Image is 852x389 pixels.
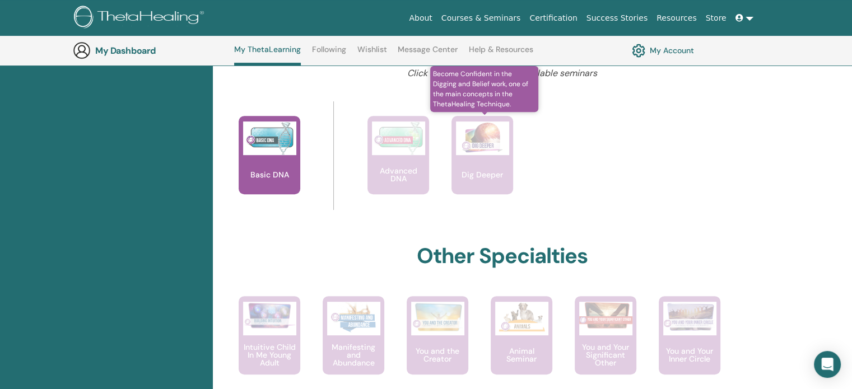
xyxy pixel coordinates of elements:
a: Wishlist [357,45,387,63]
a: Certification [525,8,581,29]
p: Advanced DNA [367,167,429,182]
a: Help & Resources [469,45,533,63]
div: Open Intercom Messenger [814,351,841,378]
img: You and Your Significant Other [579,302,632,329]
a: Resources [652,8,701,29]
p: Animal Seminar [491,347,552,363]
img: Animal Seminar [495,302,548,335]
img: You and Your Inner Circle [663,302,716,332]
img: Manifesting and Abundance [327,302,380,335]
img: Advanced DNA [372,121,425,155]
p: You and the Creator [407,347,468,363]
h2: Other Specialties [417,243,588,269]
a: About [404,8,436,29]
a: Following [312,45,346,63]
a: Courses & Seminars [437,8,525,29]
a: Advanced DNA Advanced DNA [367,116,429,217]
img: generic-user-icon.jpg [73,41,91,59]
p: Intuitive Child In Me Young Adult [239,343,300,367]
span: Become Confident in the Digging and Belief work, one of the main concepts in the ThetaHealing Tec... [430,66,538,112]
img: Dig Deeper [456,121,509,155]
img: Intuitive Child In Me Young Adult [243,302,296,329]
a: Success Stories [582,8,652,29]
a: My Account [632,41,694,60]
a: Become Confident in the Digging and Belief work, one of the main concepts in the ThetaHealing Tec... [451,116,513,217]
p: Click on a course to search available seminars [280,67,725,80]
p: Basic DNA [246,171,294,179]
a: Basic DNA Basic DNA [239,116,300,217]
a: Store [701,8,731,29]
p: Manifesting and Abundance [323,343,384,367]
h3: My Dashboard [95,45,207,56]
p: You and Your Significant Other [575,343,636,367]
img: You and the Creator [411,302,464,332]
img: cog.svg [632,41,645,60]
p: Dig Deeper [457,171,508,179]
img: Basic DNA [243,121,296,155]
img: logo.png [74,6,208,31]
a: Message Center [398,45,458,63]
p: You and Your Inner Circle [659,347,720,363]
a: My ThetaLearning [234,45,301,65]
